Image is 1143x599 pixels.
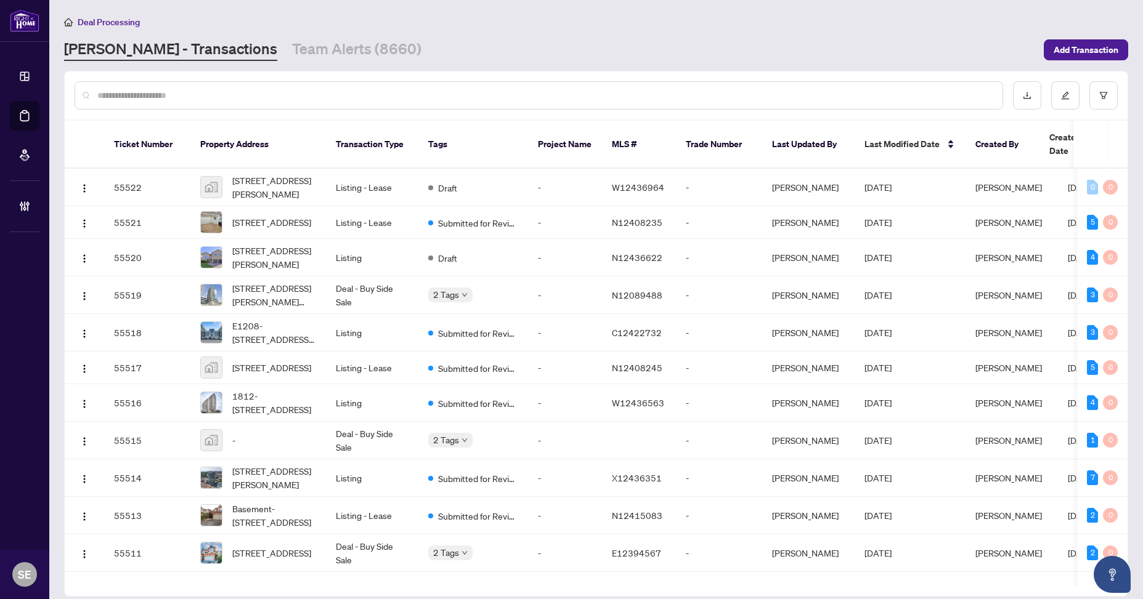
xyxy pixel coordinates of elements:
[75,393,94,412] button: Logo
[326,534,418,572] td: Deal - Buy Side Sale
[326,497,418,534] td: Listing - Lease
[612,510,662,521] span: N12415083
[762,206,855,239] td: [PERSON_NAME]
[79,329,89,339] img: Logo
[462,437,468,443] span: down
[1103,325,1118,340] div: 0
[975,397,1042,408] span: [PERSON_NAME]
[201,322,222,343] img: thumbnail-img
[232,244,316,271] span: [STREET_ADDRESS][PERSON_NAME]
[104,352,190,384] td: 55517
[528,384,602,422] td: -
[864,289,892,300] span: [DATE]
[1068,397,1095,408] span: [DATE]
[1103,360,1118,375] div: 0
[1103,215,1118,230] div: 0
[438,361,518,375] span: Submitted for Review
[612,327,662,338] span: C12422732
[864,217,892,228] span: [DATE]
[864,327,892,338] span: [DATE]
[528,169,602,206] td: -
[1103,508,1118,523] div: 0
[612,397,664,408] span: W12436563
[676,169,762,206] td: -
[232,361,311,374] span: [STREET_ADDRESS]
[528,314,602,352] td: -
[1013,81,1041,110] button: download
[326,352,418,384] td: Listing - Lease
[612,472,662,483] span: X12436351
[762,384,855,422] td: [PERSON_NAME]
[326,384,418,422] td: Listing
[975,547,1042,558] span: [PERSON_NAME]
[966,121,1039,169] th: Created By
[612,289,662,300] span: N12089488
[232,502,316,529] span: Basement-[STREET_ADDRESS]
[201,542,222,563] img: thumbnail-img
[864,137,940,151] span: Last Modified Date
[1068,289,1095,300] span: [DATE]
[676,239,762,276] td: -
[864,397,892,408] span: [DATE]
[612,217,662,228] span: N12408235
[1087,250,1098,265] div: 4
[528,497,602,534] td: -
[1103,395,1118,410] div: 0
[79,364,89,374] img: Logo
[1068,510,1095,521] span: [DATE]
[75,247,94,267] button: Logo
[75,543,94,563] button: Logo
[10,9,39,32] img: logo
[1087,360,1098,375] div: 5
[104,384,190,422] td: 55516
[1103,287,1118,302] div: 0
[975,362,1042,373] span: [PERSON_NAME]
[1087,545,1098,560] div: 2
[201,467,222,488] img: thumbnail-img
[79,549,89,559] img: Logo
[64,39,277,61] a: [PERSON_NAME] - Transactions
[232,464,316,491] span: [STREET_ADDRESS][PERSON_NAME]
[201,505,222,526] img: thumbnail-img
[528,276,602,314] td: -
[433,433,459,447] span: 2 Tags
[75,430,94,450] button: Logo
[79,436,89,446] img: Logo
[232,546,311,560] span: [STREET_ADDRESS]
[79,183,89,193] img: Logo
[104,239,190,276] td: 55520
[676,352,762,384] td: -
[676,276,762,314] td: -
[438,216,518,230] span: Submitted for Review
[528,239,602,276] td: -
[326,206,418,239] td: Listing - Lease
[864,547,892,558] span: [DATE]
[232,174,316,201] span: [STREET_ADDRESS][PERSON_NAME]
[438,396,518,410] span: Submitted for Review
[75,212,94,232] button: Logo
[1103,433,1118,448] div: 0
[602,121,676,169] th: MLS #
[676,121,762,169] th: Trade Number
[528,206,602,239] td: -
[1061,91,1070,100] span: edit
[612,182,664,193] span: W12436964
[1051,81,1080,110] button: edit
[201,357,222,378] img: thumbnail-img
[201,177,222,198] img: thumbnail-img
[104,534,190,572] td: 55511
[438,181,457,195] span: Draft
[975,289,1042,300] span: [PERSON_NAME]
[612,252,662,263] span: N12436622
[1087,470,1098,485] div: 7
[1087,180,1098,195] div: 0
[104,422,190,459] td: 55515
[1087,215,1098,230] div: 5
[64,18,73,26] span: home
[438,472,518,485] span: Submitted for Review
[762,497,855,534] td: [PERSON_NAME]
[1094,556,1131,593] button: Open asap
[864,435,892,446] span: [DATE]
[326,422,418,459] td: Deal - Buy Side Sale
[1054,40,1118,60] span: Add Transaction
